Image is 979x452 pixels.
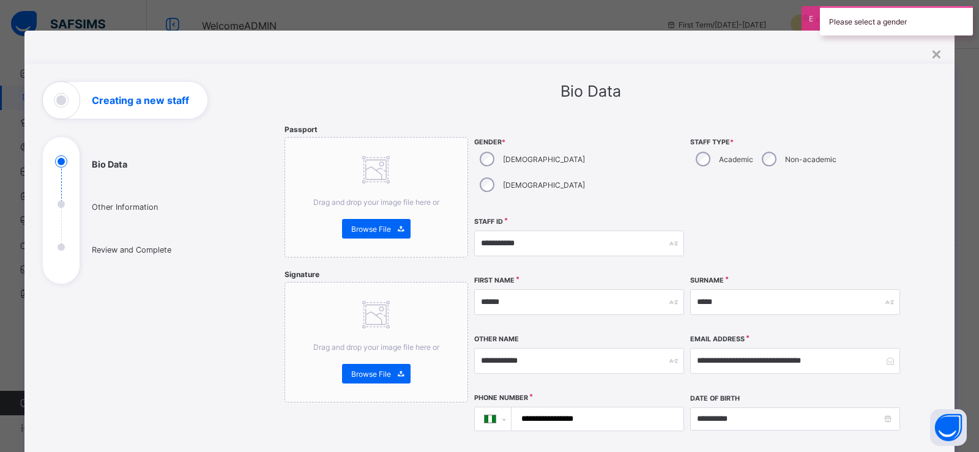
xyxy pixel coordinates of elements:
span: Drag and drop your image file here or [313,198,439,207]
label: Surname [690,276,724,284]
span: Signature [285,270,319,279]
label: Phone Number [474,394,528,402]
label: Email Address [690,335,745,343]
div: Drag and drop your image file here orBrowse File [285,137,468,257]
span: Drag and drop your image file here or [313,343,439,352]
button: Open asap [930,409,967,446]
label: First Name [474,276,515,284]
span: Browse File [351,224,391,234]
span: Passport [285,125,318,134]
h1: Creating a new staff [92,95,189,105]
span: Browse File [351,369,391,379]
div: Drag and drop your image file here orBrowse File [285,282,468,402]
label: Date of Birth [690,395,740,402]
div: × [931,43,942,64]
span: Bio Data [560,82,621,100]
label: Academic [719,155,753,164]
label: [DEMOGRAPHIC_DATA] [503,155,585,164]
span: Gender [474,138,684,146]
span: Staff Type [690,138,900,146]
label: Staff ID [474,218,503,226]
label: Other Name [474,335,519,343]
label: Non-academic [785,155,836,164]
div: Please select a gender [820,6,973,35]
label: [DEMOGRAPHIC_DATA] [503,180,585,190]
